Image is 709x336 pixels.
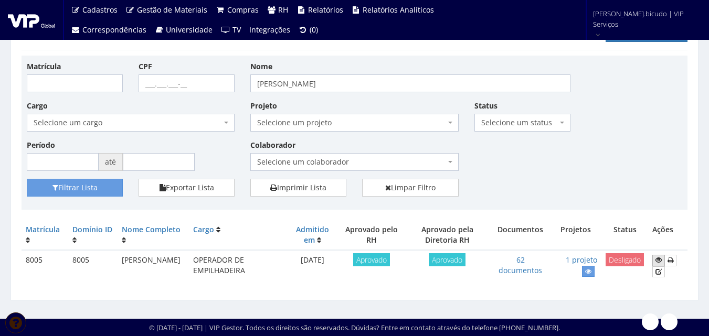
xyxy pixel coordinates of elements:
[189,250,285,281] td: OPERADOR DE EMPILHADEIRA
[296,224,329,245] a: Admitido em
[82,5,118,15] span: Cadastros
[26,224,60,234] a: Matrícula
[648,220,687,250] th: Ações
[499,255,542,275] a: 62 documentos
[593,8,695,29] span: [PERSON_NAME].bicudo | VIP Serviços
[166,25,213,35] span: Universidade
[99,153,123,171] span: até
[362,179,458,197] a: Limpar Filtro
[250,61,272,72] label: Nome
[481,117,557,128] span: Selecione um status
[429,253,465,266] span: Aprovado
[68,250,118,281] td: 8005
[139,179,235,197] button: Exportar Lista
[363,5,434,15] span: Relatórios Analíticos
[474,101,498,111] label: Status
[227,5,259,15] span: Compras
[340,220,404,250] th: Aprovado pelo RH
[257,117,445,128] span: Selecione um projeto
[122,224,181,234] a: Nome Completo
[551,220,602,250] th: Projetos
[217,20,245,40] a: TV
[353,253,390,266] span: Aprovado
[27,140,55,150] label: Período
[601,220,648,250] th: Status
[27,101,48,111] label: Cargo
[257,157,445,167] span: Selecione um colaborador
[285,250,340,281] td: [DATE]
[67,20,151,40] a: Correspondências
[34,117,221,128] span: Selecione um cargo
[193,224,214,234] a: Cargo
[137,5,207,15] span: Gestão de Materiais
[250,140,295,150] label: Colaborador
[27,114,235,132] span: Selecione um cargo
[491,220,551,250] th: Documentos
[566,255,597,265] a: 1 projeto
[250,101,277,111] label: Projeto
[606,253,644,266] span: Desligado
[278,5,288,15] span: RH
[27,61,61,72] label: Matrícula
[151,20,217,40] a: Universidade
[139,74,235,92] input: ___.___.___-__
[139,61,152,72] label: CPF
[294,20,323,40] a: (0)
[82,25,146,35] span: Correspondências
[250,114,458,132] span: Selecione um projeto
[310,25,318,35] span: (0)
[249,25,290,35] span: Integrações
[72,224,112,234] a: Domínio ID
[404,220,490,250] th: Aprovado pela Diretoria RH
[118,250,189,281] td: [PERSON_NAME]
[22,250,68,281] td: 8005
[149,323,560,333] div: © [DATE] - [DATE] | VIP Gestor. Todos os direitos são reservados. Dúvidas? Entre em contato atrav...
[8,12,55,28] img: logo
[27,179,123,197] button: Filtrar Lista
[250,179,346,197] a: Imprimir Lista
[232,25,241,35] span: TV
[250,153,458,171] span: Selecione um colaborador
[474,114,570,132] span: Selecione um status
[245,20,294,40] a: Integrações
[308,5,343,15] span: Relatórios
